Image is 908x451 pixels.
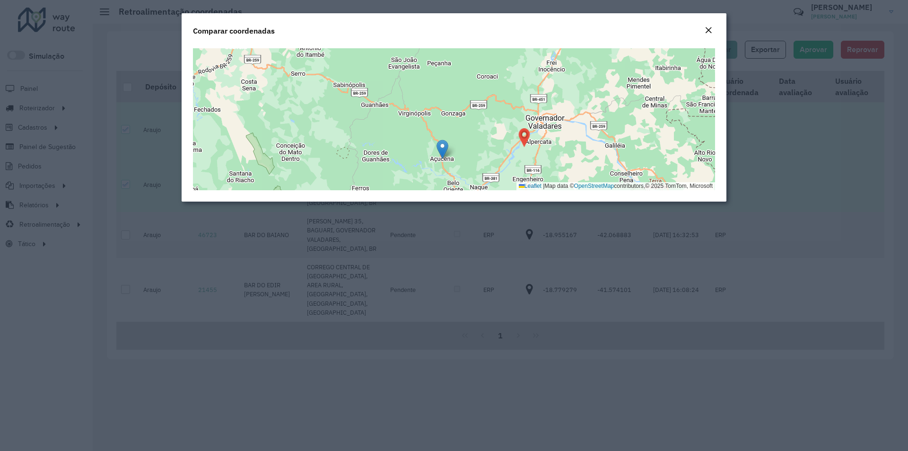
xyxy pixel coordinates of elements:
[702,25,715,37] button: Close
[705,27,712,34] em: Fechar
[543,183,544,189] span: |
[516,128,533,147] img: Coordenada Nova
[193,25,275,36] h4: Comparar coordenadas
[519,183,541,189] a: Leaflet
[574,183,614,189] a: OpenStreetMap
[437,140,448,159] img: Coordenada Atual
[516,182,715,190] div: Map data © contributors,© 2025 TomTom, Microsoft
